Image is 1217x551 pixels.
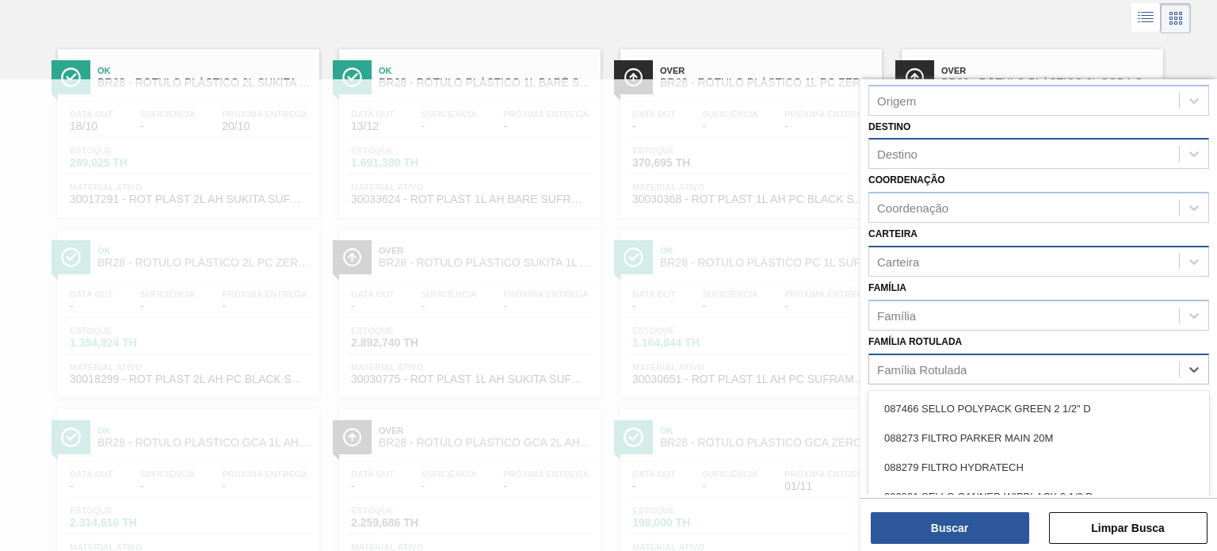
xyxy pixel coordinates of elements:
img: Ícone [905,67,925,87]
span: Ok [379,66,593,75]
img: Ícone [624,67,643,87]
span: Over [660,66,874,75]
label: Família [868,282,906,293]
span: BR28 - RÓTULO PLÁSTICO 1L BARÉ SUFRAMA AH [379,77,593,89]
div: Origem [877,94,916,107]
a: ÍconeOverBR28 - RÓTULO PLÁSTICO 1L PC ZERO SUFRAMA AHData out-Suficiência-Próxima Entrega-Estoque... [608,37,890,217]
div: 093991 SELLO CANNED WIPBLACK 2 1/2 D [868,482,1209,511]
label: Carteira [868,228,918,239]
span: Over [941,66,1155,75]
a: ÍconeOkBR28 - RÓTULO PLÁSTICO 1L BARÉ SUFRAMA AHData out13/12Suficiência-Próxima Entrega-Estoque1... [327,37,608,217]
span: Ok [97,66,311,75]
label: Material ativo [868,390,948,401]
span: BR28 - RÓTULO PLÁSTICO 1L PC ZERO SUFRAMA AH [660,77,874,89]
a: ÍconeOverBR28 - RÓTULO PLÁSTICO 2L SODA SUFRAMA AHData out-Suficiência-Próxima Entrega-Estoque226... [890,37,1171,217]
span: BR28 - RÓTULO PLÁSTICO 2L SODA SUFRAMA AH [941,77,1155,89]
label: Família Rotulada [868,336,962,347]
div: Carteira [877,254,919,268]
div: Visão em Lista [1131,3,1161,33]
div: 088279 FILTRO HYDRATECH [868,453,1209,482]
div: Família [877,308,916,322]
div: Família Rotulada [877,362,967,376]
a: ÍconeOkBR28 - RÓTULO PLÁSTICO 2L SUKITA SUFRAMA AHData out18/10Suficiência-Próxima Entrega20/10Es... [46,37,327,217]
img: Ícone [61,67,81,87]
div: 088273 FILTRO PARKER MAIN 20M [868,423,1209,453]
span: BR28 - RÓTULO PLÁSTICO 2L SUKITA SUFRAMA AH [97,77,311,89]
div: Coordenação [877,201,948,215]
div: 087466 SELLO POLYPACK GREEN 2 1/2" D [868,394,1209,423]
div: Destino [877,147,918,161]
img: Ícone [342,67,362,87]
div: Visão em Cards [1161,3,1191,33]
label: Destino [868,121,910,132]
label: Coordenação [868,174,945,186]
